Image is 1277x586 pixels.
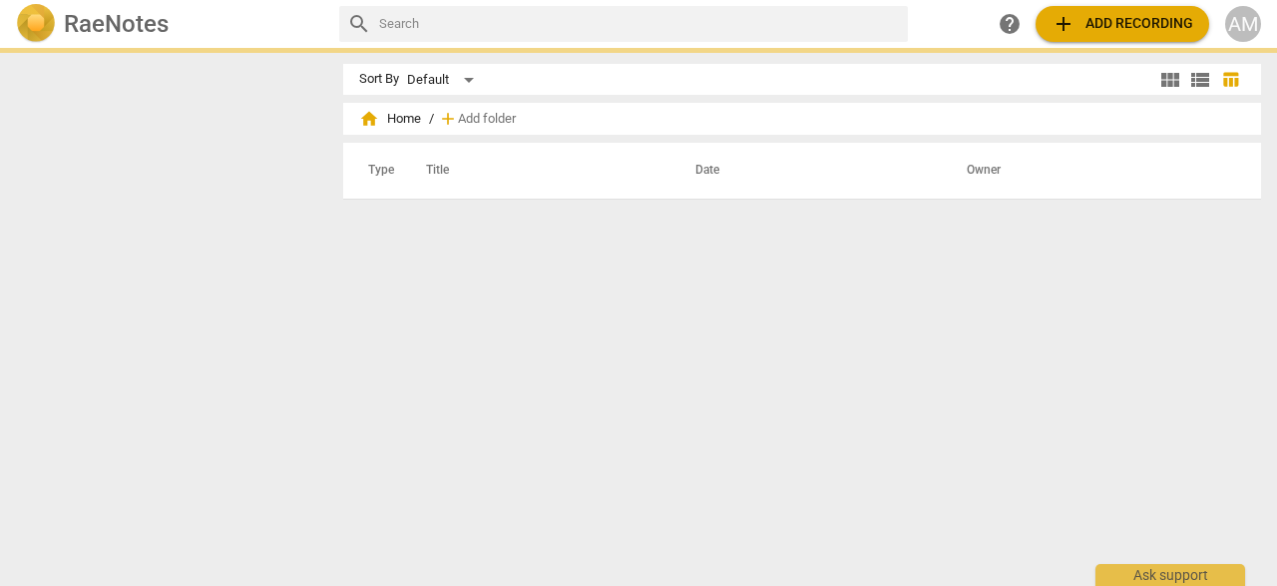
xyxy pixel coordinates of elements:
[407,64,481,96] div: Default
[1215,65,1245,95] button: Table view
[998,12,1022,36] span: help
[1185,65,1215,95] button: List view
[943,143,1240,199] th: Owner
[16,4,56,44] img: Logo
[64,10,169,38] h2: RaeNotes
[359,72,399,87] div: Sort By
[992,6,1028,42] a: Help
[352,143,402,199] th: Type
[458,112,516,127] span: Add folder
[429,112,434,127] span: /
[347,12,371,36] span: search
[1158,68,1182,92] span: view_module
[1221,70,1240,89] span: table_chart
[1052,12,1193,36] span: Add recording
[1095,564,1245,586] div: Ask support
[16,4,323,44] a: LogoRaeNotes
[671,143,943,199] th: Date
[438,109,458,129] span: add
[1052,12,1075,36] span: add
[1036,6,1209,42] button: Upload
[1225,6,1261,42] button: AM
[1155,65,1185,95] button: Tile view
[359,109,379,129] span: home
[402,143,671,199] th: Title
[359,109,421,129] span: Home
[379,8,900,40] input: Search
[1188,68,1212,92] span: view_list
